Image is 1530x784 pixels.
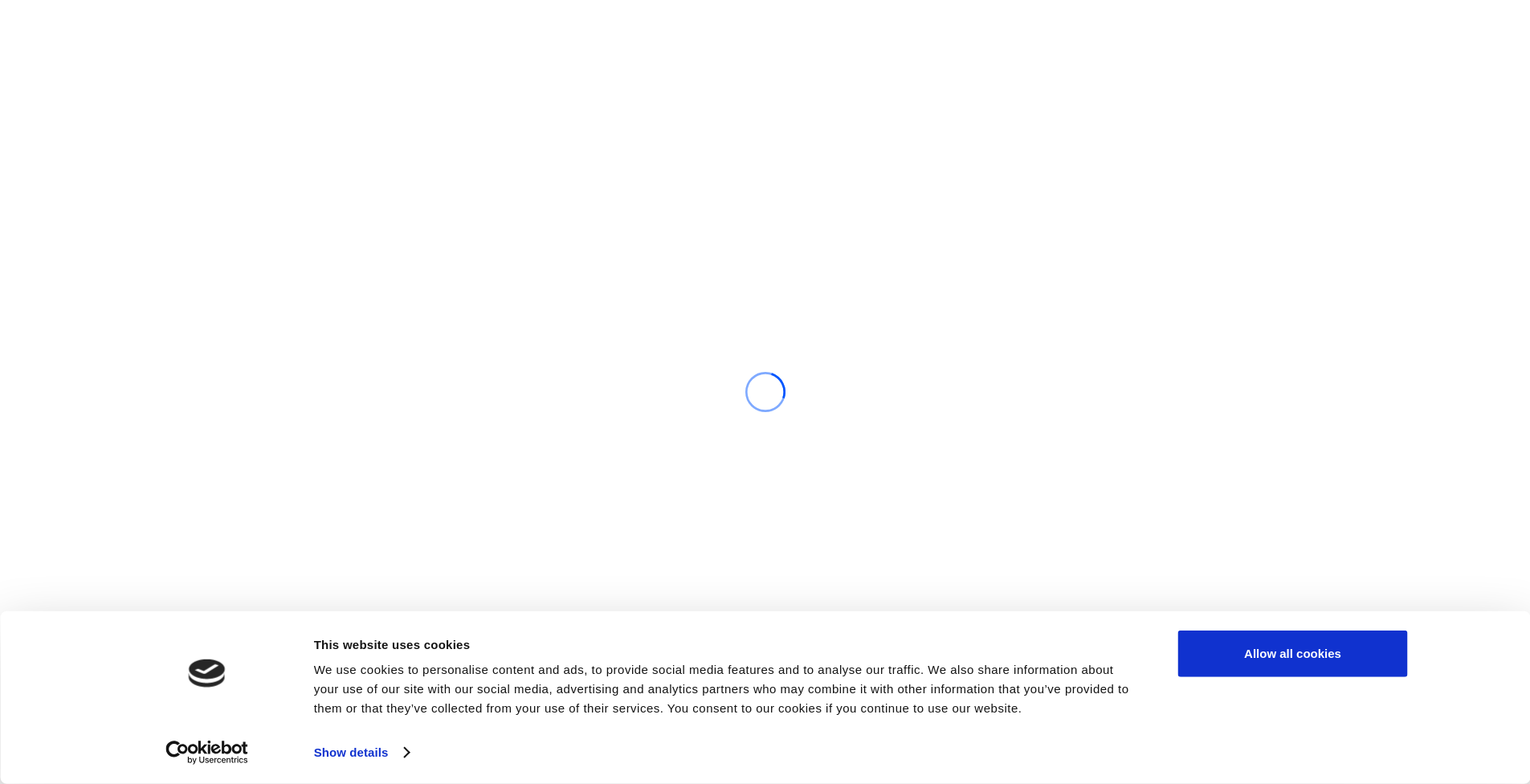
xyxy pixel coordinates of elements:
img: logo [189,659,226,688]
div: This website uses cookies [314,635,1142,654]
a: Show details [314,741,409,765]
a: Usercentrics Cookiebot - opens in a new window [137,741,277,765]
div: We use cookies to personalise content and ads, to provide social media features and to analyse ou... [314,660,1142,718]
button: Allow all cookies [1178,631,1408,677]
